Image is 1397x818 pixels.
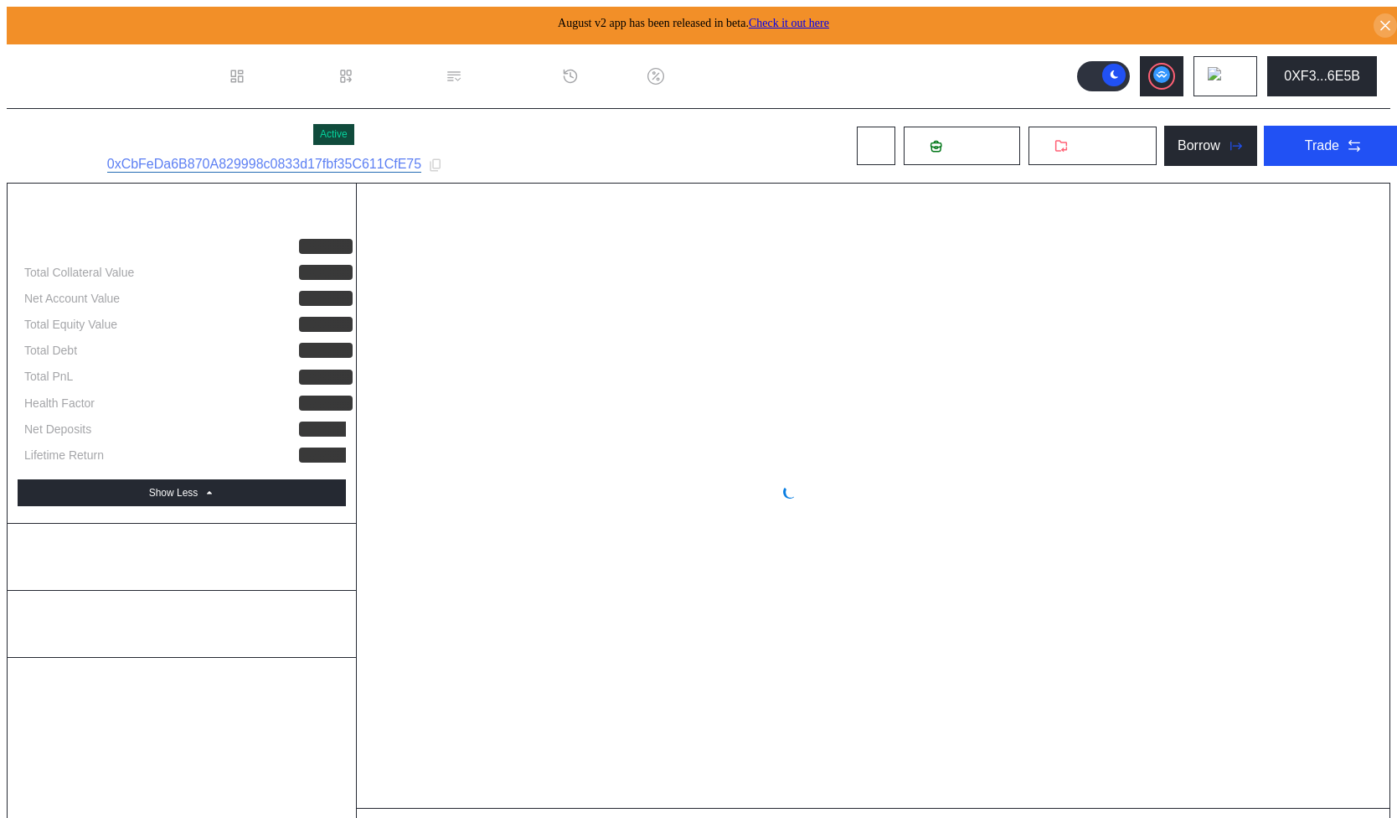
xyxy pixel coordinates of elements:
div: 0XF3...6E5B [1284,69,1360,84]
button: Show Less [18,479,346,506]
div: Total Debt [24,343,77,358]
span: August v2 app has been released in beta. [558,17,829,29]
div: Net Deposits [24,422,91,437]
div: Net Account Value [24,291,120,306]
button: Withdraw [1028,126,1157,166]
img: chain logo [1208,67,1226,85]
a: Check it out here [749,17,829,29]
div: Show Less [149,487,198,499]
a: Loan Book [327,45,436,107]
div: Borrow [1178,138,1220,153]
div: Lifetime Return [24,448,104,463]
button: chain logo [1193,56,1257,96]
a: Discount Factors [637,45,781,107]
div: Trade [1305,138,1339,153]
button: Deposit [903,126,1021,166]
img: pending [783,485,796,499]
div: Account Summary [18,200,346,233]
a: Dashboard [219,45,327,107]
div: Subaccount ID: [20,158,101,172]
span: Withdraw [1075,138,1131,153]
div: Health Factor [24,396,95,411]
div: Loan Book [361,69,425,84]
div: Total Equity Value [24,317,117,332]
div: Total Collateral Value [24,265,134,280]
div: [PERSON_NAME] Position [20,119,307,150]
a: Permissions [436,45,552,107]
div: Dashboard [252,69,317,84]
button: 0XF3...6E5B [1267,56,1377,96]
div: History [585,69,627,84]
a: 0xCbFeDa6B870A829998c0833d17fbf35C611CfE75 [107,157,421,173]
div: Permissions [469,69,542,84]
div: Active [320,128,348,140]
button: Borrow [1164,126,1257,166]
a: History [552,45,637,107]
div: Discount Factors [671,69,771,84]
span: Deposit [949,138,994,153]
div: Total Account Balance [24,239,140,254]
div: Loading timeseries data... [810,484,963,500]
div: Total PnL [24,369,73,384]
div: Account Balance [18,541,346,573]
div: Aggregate Debt [18,608,346,640]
